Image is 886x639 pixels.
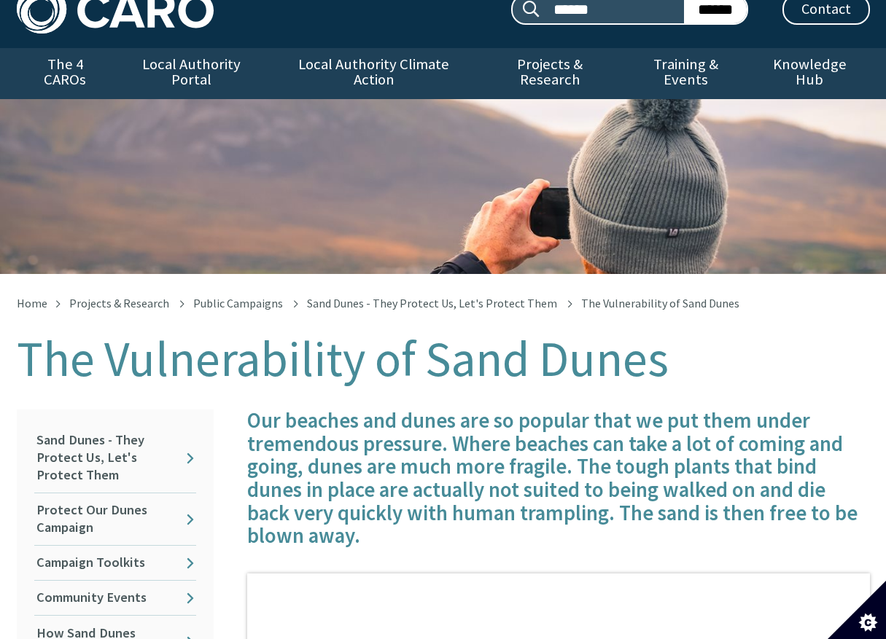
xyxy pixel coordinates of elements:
a: Campaign Toolkits [34,546,196,580]
h1: The Vulnerability of Sand Dunes [17,332,870,386]
a: Knowledge Hub [750,48,869,99]
a: Home [17,296,47,310]
a: The 4 CAROs [17,48,114,99]
button: Set cookie preferences [828,581,886,639]
a: Projects & Research [478,48,622,99]
a: Protect Our Dunes Campaign [34,493,196,545]
span: The Vulnerability of Sand Dunes [581,296,739,310]
a: Sand Dunes - They Protect Us, Let's Protect Them [307,296,557,310]
a: Community Events [34,581,196,615]
h4: Our beaches and dunes are so popular that we put them under tremendous pressure. Where beaches ca... [247,409,870,548]
a: Local Authority Portal [114,48,270,99]
a: Training & Events [622,48,750,99]
a: Projects & Research [69,296,169,310]
a: Local Authority Climate Action [270,48,478,99]
a: Public Campaigns [193,296,283,310]
a: Sand Dunes - They Protect Us, Let's Protect Them [34,423,196,493]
